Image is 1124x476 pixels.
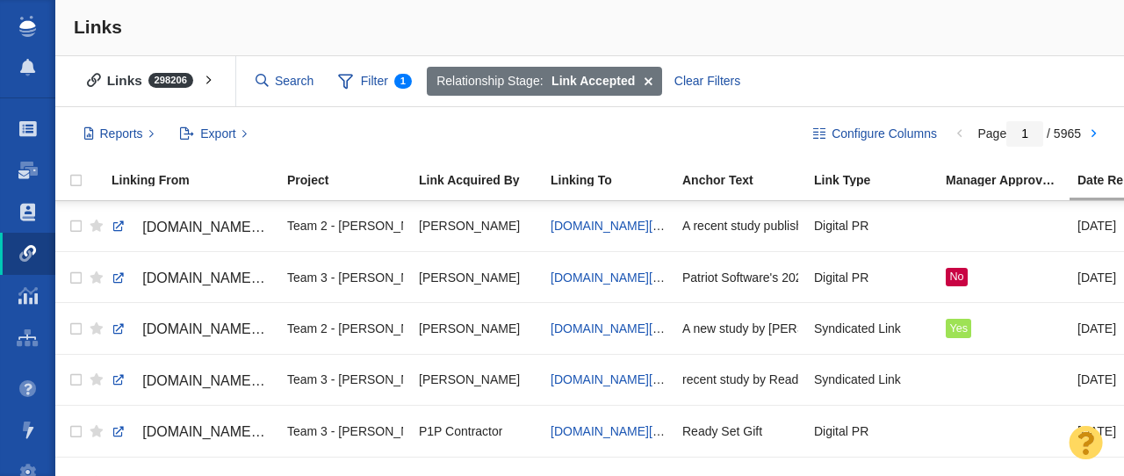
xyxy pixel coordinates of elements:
td: Yes [938,303,1070,354]
td: Digital PR [806,252,938,303]
a: [DOMAIN_NAME][URL] [551,219,681,233]
td: Kyle Ochsner [411,252,543,303]
span: [DOMAIN_NAME][URL] [142,424,291,439]
span: Filter [328,65,421,98]
td: Syndicated Link [806,354,938,405]
span: [PERSON_NAME] [419,321,520,336]
div: recent study by Ready Set Gift [682,361,798,399]
td: P1P Contractor [411,406,543,457]
td: Kyle Ochsner [411,354,543,405]
div: Project [287,174,417,186]
div: A new study by [PERSON_NAME] [682,309,798,347]
div: Team 3 - [PERSON_NAME] | Summer | [PERSON_NAME]\Ready Set Gift\Ready Set Gift - Digital PR - Corp... [287,412,403,450]
span: Digital PR [814,218,868,234]
a: [DOMAIN_NAME][URL] [551,372,681,386]
span: Relationship Stage: [436,72,543,90]
span: No [949,270,963,283]
span: Export [200,125,235,143]
span: Syndicated Link [814,371,901,387]
span: [PERSON_NAME] [419,371,520,387]
a: [DOMAIN_NAME][URL] [112,366,271,396]
a: [DOMAIN_NAME][URL] [551,270,681,285]
td: No [938,252,1070,303]
td: Digital PR [806,201,938,252]
button: Reports [74,119,164,149]
span: P1P Contractor [419,423,502,439]
div: Link Acquired By [419,174,549,186]
span: Digital PR [814,270,868,285]
div: Team 3 - [PERSON_NAME] | Summer | [PERSON_NAME]\Patriot Software\Patriot Software - Digital PR - ... [287,258,403,296]
span: [DOMAIN_NAME][URL] [142,373,291,388]
a: [DOMAIN_NAME][URL] [112,314,271,344]
div: Patriot Software's 2025 survey [682,258,798,296]
a: Anchor Text [682,174,812,189]
button: Export [170,119,257,149]
img: buzzstream_logo_iconsimple.png [19,16,35,37]
div: A recent study published by Hanwha [682,207,798,245]
div: Link Type [814,174,944,186]
a: [DOMAIN_NAME][URL] [551,321,681,335]
div: Clear Filters [664,67,750,97]
a: [DOMAIN_NAME][URL] [112,263,271,293]
a: Link Acquired By [419,174,549,189]
span: Reports [100,125,143,143]
div: Team 3 - [PERSON_NAME] | Summer | [PERSON_NAME]\Ready Set Gift\Ready Set Gift - Digital PR - Corp... [287,361,403,399]
a: Link Type [814,174,944,189]
a: [DOMAIN_NAME][URL] [112,417,271,447]
span: [DOMAIN_NAME][URL] [142,220,291,234]
a: Linking To [551,174,681,189]
div: Linking From [112,174,285,186]
td: Digital PR [806,406,938,457]
div: Team 2 - [PERSON_NAME] | [PERSON_NAME] | [PERSON_NAME]\Renuity\Renuity - Digital PR - Why First-T... [287,309,403,347]
td: Syndicated Link [806,303,938,354]
span: Digital PR [814,423,868,439]
div: Team 2 - [PERSON_NAME] | [PERSON_NAME] | [PERSON_NAME]\Hanwha [PERSON_NAME]\Hanwha Vision Amercia... [287,207,403,245]
span: Configure Columns [832,125,937,143]
a: [DOMAIN_NAME][URL] [551,424,681,438]
div: Manager Approved Link? [946,174,1076,186]
div: Ready Set Gift [682,412,798,450]
span: 1 [394,74,412,89]
span: Syndicated Link [814,321,901,336]
span: [DOMAIN_NAME][URL] [142,321,291,336]
td: Kyle Ochsner [411,303,543,354]
span: Page / 5965 [977,126,1081,141]
span: [DOMAIN_NAME][URL] [142,270,291,285]
div: Anchor Text [682,174,812,186]
span: Links [74,17,122,37]
input: Search [249,66,322,97]
a: Manager Approved Link? [946,174,1076,189]
strong: Link Accepted [551,72,635,90]
button: Configure Columns [803,119,947,149]
td: Kyle Ochsner [411,201,543,252]
span: [PERSON_NAME] [419,218,520,234]
span: [PERSON_NAME] [419,270,520,285]
a: Linking From [112,174,285,189]
div: Linking To [551,174,681,186]
a: [DOMAIN_NAME][URL] [112,213,271,242]
span: Yes [949,322,968,335]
